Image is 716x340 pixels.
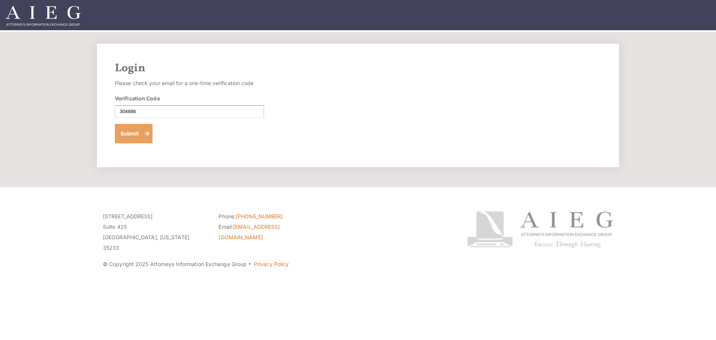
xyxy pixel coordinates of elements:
a: Privacy Policy [254,261,289,267]
span: · [248,264,251,268]
a: [EMAIL_ADDRESS][DOMAIN_NAME] [219,224,280,240]
button: Submit [115,124,153,143]
img: Attorneys Information Exchange Group logo [467,211,613,248]
img: Attorneys Information Exchange Group [6,6,81,26]
label: Verification Code [115,94,160,102]
p: Please check your email for a one-time verification code [115,78,264,88]
h2: Login [115,62,601,75]
li: Phone: [219,211,323,222]
li: Email: [219,222,323,243]
p: © Copyright 2025 Attorneys Information Exchange Group [103,259,439,269]
a: [PHONE_NUMBER] [236,213,283,219]
p: [STREET_ADDRESS] Suite 425 [GEOGRAPHIC_DATA], [US_STATE] 35233 [103,211,207,253]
